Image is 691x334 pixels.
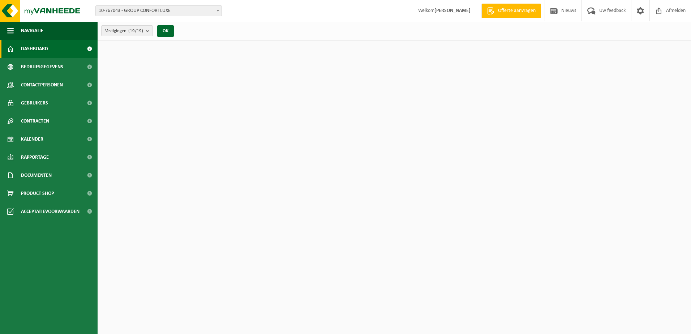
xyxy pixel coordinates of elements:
[21,94,48,112] span: Gebruikers
[21,130,43,148] span: Kalender
[21,202,80,220] span: Acceptatievoorwaarden
[21,40,48,58] span: Dashboard
[21,184,54,202] span: Product Shop
[157,25,174,37] button: OK
[95,5,222,16] span: 10-767043 - GROUP CONFORTLUXE
[128,29,143,33] count: (19/19)
[21,148,49,166] span: Rapportage
[21,22,43,40] span: Navigatie
[496,7,537,14] span: Offerte aanvragen
[21,112,49,130] span: Contracten
[21,76,63,94] span: Contactpersonen
[96,6,222,16] span: 10-767043 - GROUP CONFORTLUXE
[101,25,153,36] button: Vestigingen(19/19)
[434,8,471,13] strong: [PERSON_NAME]
[105,26,143,37] span: Vestigingen
[481,4,541,18] a: Offerte aanvragen
[21,166,52,184] span: Documenten
[21,58,63,76] span: Bedrijfsgegevens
